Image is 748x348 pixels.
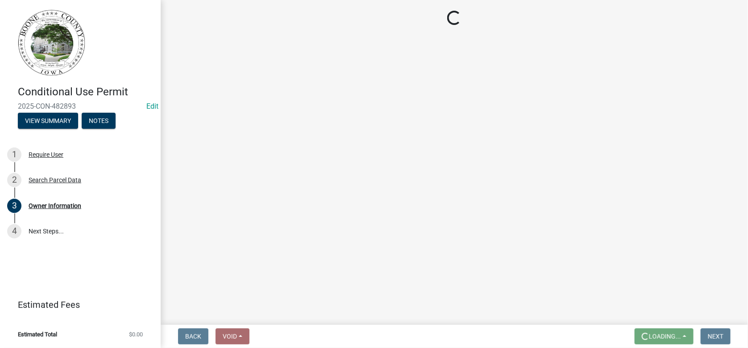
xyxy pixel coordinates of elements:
button: Next [701,328,731,344]
button: View Summary [18,113,78,129]
span: Back [185,333,201,340]
button: Notes [82,113,116,129]
wm-modal-confirm: Notes [82,118,116,125]
button: Loading... [635,328,694,344]
img: Boone County, Iowa [18,9,86,76]
span: $0.00 [129,332,143,337]
button: Void [216,328,249,344]
span: Loading... [649,333,681,340]
div: 3 [7,199,21,213]
div: 2 [7,173,21,187]
div: Require User [29,151,63,158]
span: Next [708,333,723,340]
span: Estimated Total [18,332,57,337]
h4: Conditional Use Permit [18,86,154,98]
a: Estimated Fees [7,296,146,314]
a: Edit [146,102,158,111]
div: 1 [7,147,21,162]
span: Void [223,333,237,340]
wm-modal-confirm: Summary [18,118,78,125]
div: Owner Information [29,203,81,209]
button: Back [178,328,208,344]
div: 4 [7,224,21,238]
span: 2025-CON-482893 [18,102,143,111]
div: Search Parcel Data [29,177,81,183]
wm-modal-confirm: Edit Application Number [146,102,158,111]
